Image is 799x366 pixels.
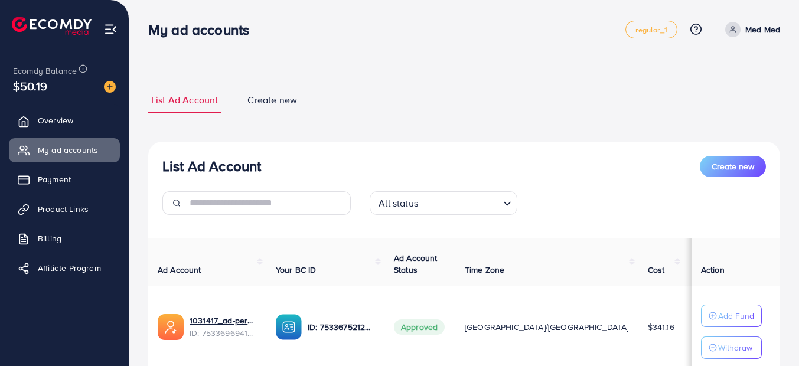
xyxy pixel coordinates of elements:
div: Search for option [370,191,517,215]
span: Cost [648,264,665,276]
p: Med Med [745,22,780,37]
a: Med Med [720,22,780,37]
span: Time Zone [465,264,504,276]
p: Add Fund [718,309,754,323]
input: Search for option [422,192,498,212]
span: Ad Account Status [394,252,438,276]
span: [GEOGRAPHIC_DATA]/[GEOGRAPHIC_DATA] [465,321,629,333]
a: My ad accounts [9,138,120,162]
img: menu [104,22,118,36]
span: All status [376,195,420,212]
iframe: Chat [749,313,790,357]
a: Payment [9,168,120,191]
a: regular_1 [625,21,677,38]
a: Overview [9,109,120,132]
img: logo [12,17,92,35]
h3: List Ad Account [162,158,261,175]
div: <span class='underline'>1031417_ad-peru_1754075527163</span></br>7533696941986119697 [190,315,257,339]
span: Create new [247,93,297,107]
a: 1031417_ad-peru_1754075527163 [190,315,257,326]
p: ID: 7533675212378963985 [308,320,375,334]
span: Overview [38,115,73,126]
span: Payment [38,174,71,185]
p: Withdraw [718,341,752,355]
img: ic-ba-acc.ded83a64.svg [276,314,302,340]
span: List Ad Account [151,93,218,107]
img: image [104,81,116,93]
span: Affiliate Program [38,262,101,274]
button: Create new [700,156,766,177]
span: Ecomdy Balance [13,65,77,77]
span: My ad accounts [38,144,98,156]
span: ID: 7533696941986119697 [190,327,257,339]
h3: My ad accounts [148,21,259,38]
a: Billing [9,227,120,250]
img: ic-ads-acc.e4c84228.svg [158,314,184,340]
span: Ad Account [158,264,201,276]
button: Add Fund [701,305,762,327]
span: Billing [38,233,61,244]
span: $50.19 [13,77,47,94]
span: $341.16 [648,321,674,333]
a: Affiliate Program [9,256,120,280]
span: Your BC ID [276,264,317,276]
span: regular_1 [635,26,667,34]
span: Product Links [38,203,89,215]
a: Product Links [9,197,120,221]
button: Withdraw [701,336,762,359]
span: Action [701,264,725,276]
span: Create new [712,161,754,172]
span: Approved [394,319,445,335]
